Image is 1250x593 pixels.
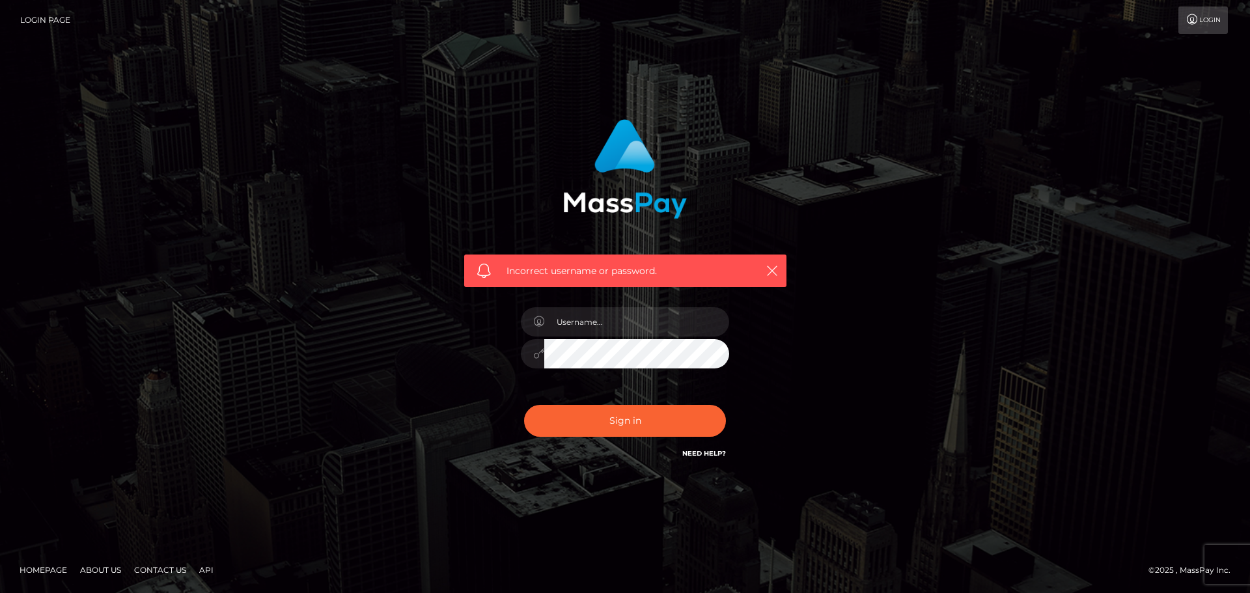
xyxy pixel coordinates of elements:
[544,307,729,337] input: Username...
[507,264,744,278] span: Incorrect username or password.
[20,7,70,34] a: Login Page
[1178,7,1228,34] a: Login
[194,560,219,580] a: API
[1148,563,1240,577] div: © 2025 , MassPay Inc.
[75,560,126,580] a: About Us
[14,560,72,580] a: Homepage
[129,560,191,580] a: Contact Us
[682,449,726,458] a: Need Help?
[524,405,726,437] button: Sign in
[563,119,687,219] img: MassPay Login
